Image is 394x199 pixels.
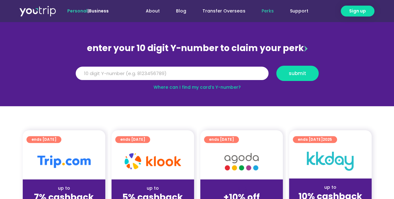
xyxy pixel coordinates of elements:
[76,66,319,86] form: Y Number
[289,71,306,76] span: submit
[349,8,366,14] span: Sign up
[276,66,319,81] button: submit
[168,5,194,17] a: Blog
[76,67,268,80] input: 10 digit Y-number (e.g. 8123456789)
[236,185,247,191] span: up to
[154,84,241,90] a: Where can I find my card’s Y-number?
[31,136,56,143] span: ends [DATE]
[298,136,332,143] span: ends [DATE]
[341,6,374,17] a: Sign up
[293,136,337,143] a: ends [DATE]2025
[253,5,282,17] a: Perks
[115,136,150,143] a: ends [DATE]
[28,185,100,192] div: up to
[67,8,88,14] span: Personal
[138,5,168,17] a: About
[116,185,189,192] div: up to
[120,136,145,143] span: ends [DATE]
[73,40,322,56] div: enter your 10 digit Y-number to claim your perk
[209,136,234,143] span: ends [DATE]
[282,5,316,17] a: Support
[204,136,239,143] a: ends [DATE]
[89,8,109,14] a: Business
[26,136,61,143] a: ends [DATE]
[126,5,316,17] nav: Menu
[194,5,253,17] a: Transfer Overseas
[323,137,332,142] span: 2025
[67,8,109,14] span: |
[294,184,367,191] div: up to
